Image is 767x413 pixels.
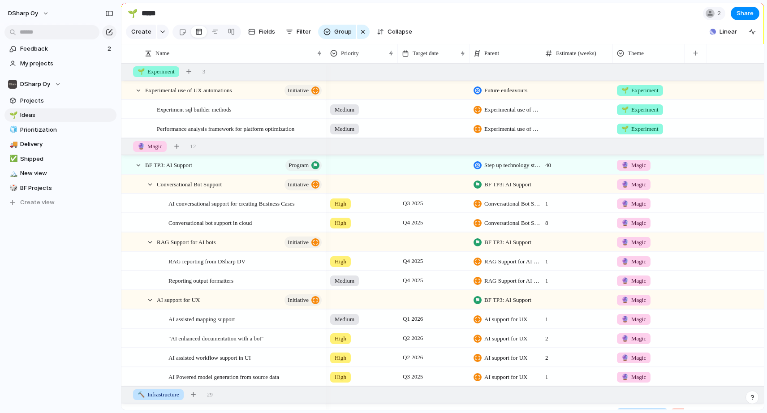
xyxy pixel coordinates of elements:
[335,373,346,382] span: High
[621,354,629,361] span: 🔮
[20,169,113,178] span: New view
[341,49,359,58] span: Priority
[542,214,612,228] span: 8
[621,87,629,94] span: 🌱
[20,59,113,68] span: My projects
[168,217,252,228] span: Conversational bot support in cloud
[401,314,425,324] span: Q1 2026
[621,373,646,382] span: Magic
[542,194,612,208] span: 1
[4,108,116,122] div: 🌱Ideas
[621,239,629,245] span: 🔮
[621,316,629,323] span: 🔮
[484,180,531,189] span: BF TP3: AI Support
[401,333,425,344] span: Q2 2026
[621,335,629,342] span: 🔮
[621,315,646,324] span: Magic
[145,85,232,95] span: Experimental use of UX automations
[401,217,425,228] span: Q4 2025
[4,6,54,21] button: DSharp Oy
[542,252,612,266] span: 1
[138,390,179,399] span: Infrastructure
[621,334,646,343] span: Magic
[4,167,116,180] a: 🏔️New view
[4,57,116,70] a: My projects
[8,155,17,163] button: ✅
[8,169,17,178] button: 🏔️
[155,49,169,58] span: Name
[737,9,754,18] span: Share
[207,390,213,399] span: 29
[288,84,309,97] span: initiative
[484,276,541,285] span: RAG Support for AI bots
[621,277,629,284] span: 🔮
[621,257,646,266] span: Magic
[335,276,354,285] span: Medium
[168,371,279,382] span: AI Powered model generation from source data
[621,374,629,380] span: 🔮
[288,294,309,306] span: initiative
[4,77,116,91] button: DSharp Oy
[8,9,38,18] span: DSharp Oy
[284,294,322,306] button: initiative
[20,155,113,163] span: Shipped
[542,348,612,362] span: 2
[484,373,527,382] span: AI support for UX
[484,219,541,228] span: Conversational Bot Support
[284,237,322,248] button: initiative
[335,105,354,114] span: Medium
[484,49,499,58] span: Parent
[621,297,629,303] span: 🔮
[284,179,322,190] button: initiative
[4,138,116,151] a: 🚚Delivery
[145,159,192,170] span: BF TP3: AI Support
[8,125,17,134] button: 🧊
[621,181,629,188] span: 🔮
[373,25,416,39] button: Collapse
[138,143,145,150] span: 🔮
[126,25,156,39] button: Create
[542,156,612,170] span: 40
[628,49,644,58] span: Theme
[289,159,309,172] span: program
[20,140,113,149] span: Delivery
[621,106,629,113] span: 🌱
[4,196,116,209] button: Create view
[168,314,235,324] span: AI assisted mapping support
[9,154,16,164] div: ✅
[20,125,113,134] span: Prioritization
[621,125,659,133] span: Experiment
[4,42,116,56] a: Feedback2
[9,139,16,150] div: 🚚
[20,44,105,53] span: Feedback
[401,275,425,286] span: Q4 2025
[8,140,17,149] button: 🚚
[108,44,113,53] span: 2
[335,353,346,362] span: High
[621,219,646,228] span: Magic
[413,49,439,58] span: Target date
[131,27,151,36] span: Create
[542,310,612,324] span: 1
[484,105,541,114] span: Experimental use of UX automations
[157,237,215,247] span: RAG Support for AI bots
[401,371,425,382] span: Q3 2025
[621,353,646,362] span: Magic
[203,67,206,76] span: 3
[4,123,116,137] a: 🧊Prioritization
[4,181,116,195] div: 🎲BF Projects
[484,199,541,208] span: Conversational Bot Support
[9,110,16,120] div: 🌱
[621,125,629,132] span: 🌱
[621,276,646,285] span: Magic
[621,200,629,207] span: 🔮
[138,142,162,151] span: Magic
[284,85,322,96] button: initiative
[157,294,200,305] span: AI support for UX
[720,27,737,36] span: Linear
[190,142,196,151] span: 12
[20,80,50,89] span: DSharp Oy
